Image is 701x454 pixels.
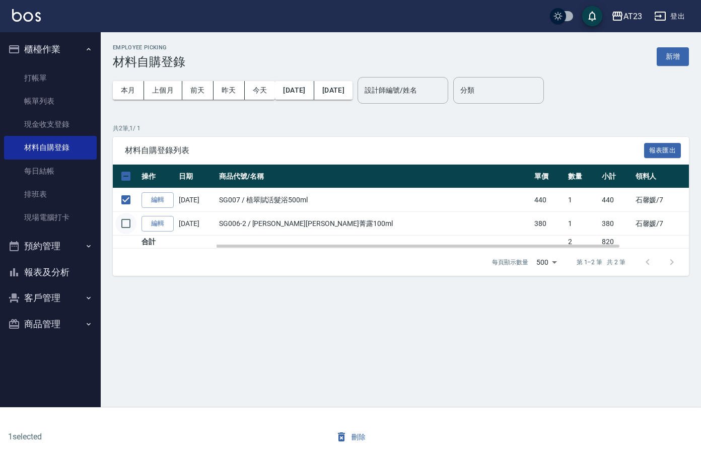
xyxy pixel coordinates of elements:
[4,183,97,206] a: 排班表
[532,165,566,188] th: 單價
[644,143,681,159] button: 報表匯出
[607,6,646,27] button: AT23
[214,81,245,100] button: 昨天
[566,188,599,212] td: 1
[582,6,602,26] button: save
[139,236,176,249] td: 合計
[331,428,370,446] button: 刪除
[566,212,599,236] td: 1
[650,7,689,26] button: 登出
[275,81,314,100] button: [DATE]
[113,81,144,100] button: 本月
[217,212,532,236] td: SG006-2 / [PERSON_NAME][PERSON_NAME]菁露100ml
[4,233,97,259] button: 預約管理
[577,258,625,267] p: 第 1–2 筆 共 2 筆
[4,36,97,62] button: 櫃檯作業
[4,136,97,159] a: 材料自購登錄
[633,188,691,212] td: 石馨媛 /7
[633,165,691,188] th: 領料人
[4,311,97,337] button: 商品管理
[532,212,566,236] td: 380
[176,165,217,188] th: 日期
[4,285,97,311] button: 客戶管理
[125,145,644,156] span: 材料自購登錄列表
[176,188,217,212] td: [DATE]
[566,236,599,249] td: 2
[492,258,528,267] p: 每頁顯示數量
[176,212,217,236] td: [DATE]
[142,192,174,208] a: 編輯
[142,216,174,232] a: 編輯
[599,165,633,188] th: 小計
[113,124,689,133] p: 共 2 筆, 1 / 1
[12,9,41,22] img: Logo
[8,430,236,443] h6: 1 selected
[113,55,185,69] h3: 材料自購登錄
[623,10,642,23] div: AT23
[144,81,182,100] button: 上個月
[599,188,633,212] td: 440
[182,81,214,100] button: 前天
[657,51,689,61] a: 新增
[139,165,176,188] th: 操作
[599,212,633,236] td: 380
[532,188,566,212] td: 440
[657,47,689,66] button: 新增
[314,81,353,100] button: [DATE]
[4,206,97,229] a: 現場電腦打卡
[217,188,532,212] td: SG007 / 植翠賦活髮浴500ml
[566,165,599,188] th: 數量
[4,90,97,113] a: 帳單列表
[633,212,691,236] td: 石馨媛 /7
[644,145,681,155] a: 報表匯出
[599,236,633,249] td: 820
[4,259,97,285] button: 報表及分析
[4,160,97,183] a: 每日結帳
[245,81,275,100] button: 今天
[113,44,185,51] h2: Employee Picking
[4,113,97,136] a: 現金收支登錄
[532,249,560,276] div: 500
[4,66,97,90] a: 打帳單
[217,165,532,188] th: 商品代號/名稱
